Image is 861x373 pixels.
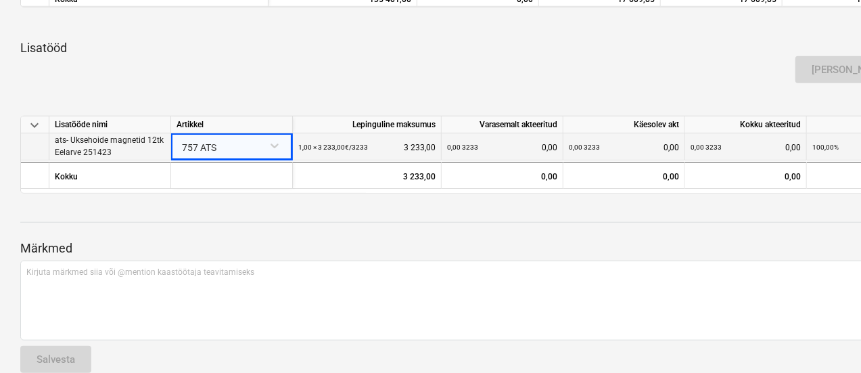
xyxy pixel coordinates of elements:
[563,116,685,133] div: Käesolev akt
[298,144,368,151] small: 1,00 × 3 233,00€ / 3233
[26,117,43,133] span: keyboard_arrow_down
[447,133,557,161] div: 0,00
[691,133,801,161] div: 0,00
[685,116,807,133] div: Kokku akteeritud
[685,162,807,189] div: 0,00
[293,162,442,189] div: 3 233,00
[49,162,171,189] div: Kokku
[442,116,563,133] div: Varasemalt akteeritud
[793,308,861,373] iframe: Chat Widget
[569,144,600,151] small: 0,00 3233
[569,163,679,190] div: 0,00
[691,144,722,151] small: 0,00 3233
[298,133,436,161] div: 3 233,00
[49,116,171,133] div: Lisatööde nimi
[293,116,442,133] div: Lepinguline maksumus
[812,144,839,151] small: 100,00%
[442,162,563,189] div: 0,00
[447,144,478,151] small: 0,00 3233
[171,116,293,133] div: Artikkel
[569,133,679,161] div: 0,00
[55,135,165,158] p: ats- Uksehoide magnetid 12tk Eelarve 251423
